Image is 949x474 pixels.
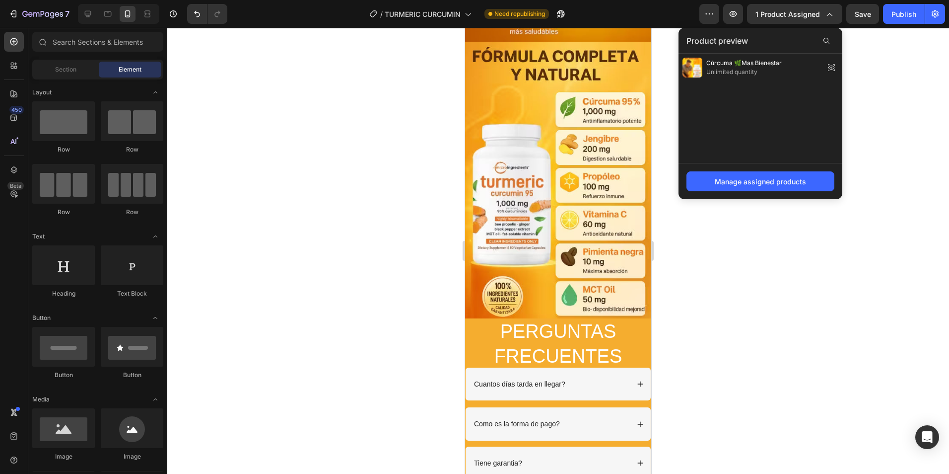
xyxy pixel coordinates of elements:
div: Image [32,452,95,461]
span: Layout [32,88,52,97]
div: Publish [891,9,916,19]
span: Unlimited quantity [706,68,782,77]
div: Text Block [101,289,163,298]
span: Toggle open [147,229,163,244]
div: Heading [32,289,95,298]
div: Button [32,371,95,380]
span: Element [119,65,141,74]
button: Manage assigned products [686,171,834,191]
span: Need republishing [494,9,545,18]
div: Row [101,208,163,217]
span: Toggle open [147,84,163,100]
button: Publish [883,4,925,24]
div: Row [32,145,95,154]
span: Section [55,65,76,74]
div: 450 [9,106,24,114]
div: Button [101,371,163,380]
button: Save [846,4,879,24]
button: 7 [4,4,74,24]
button: 1 product assigned [747,4,842,24]
p: 7 [65,8,69,20]
span: Toggle open [147,310,163,326]
span: Text [32,232,45,241]
span: TURMERIC CURCUMIN [385,9,461,19]
span: Cúrcuma 🌿Mas Bienestar [706,59,782,68]
input: Search Sections & Elements [32,32,163,52]
span: 1 product assigned [755,9,820,19]
div: Open Intercom Messenger [915,425,939,449]
span: / [380,9,383,19]
div: Undo/Redo [187,4,227,24]
div: Manage assigned products [715,176,806,187]
iframe: Design area [465,28,651,474]
span: Save [855,10,871,18]
div: Image [101,452,163,461]
span: Toggle open [147,392,163,407]
div: Beta [7,182,24,190]
div: Row [32,208,95,217]
span: Media [32,395,50,404]
img: preview-img [682,58,702,78]
span: Product preview [686,35,748,47]
div: Row [101,145,163,154]
span: Button [32,314,51,322]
